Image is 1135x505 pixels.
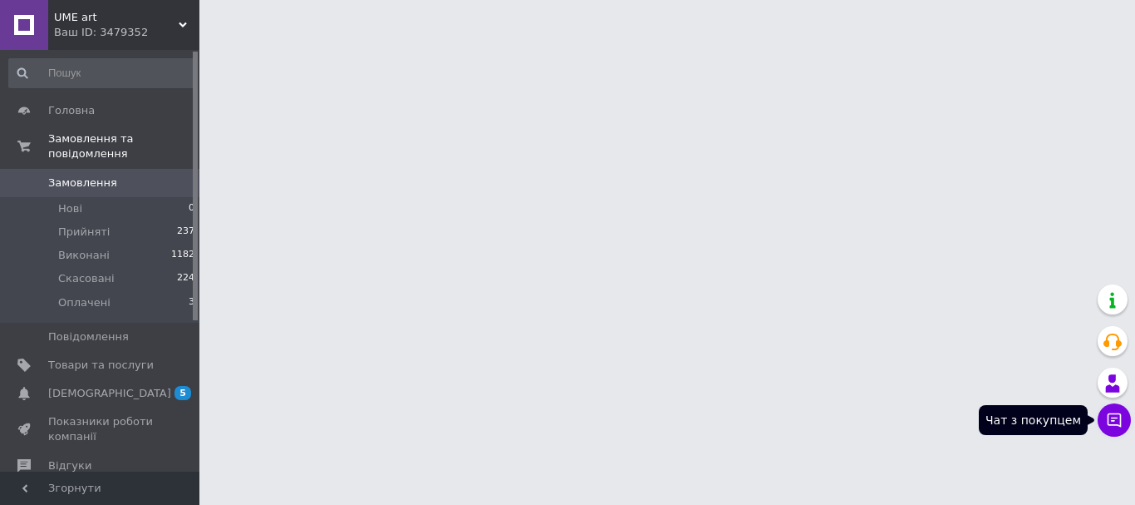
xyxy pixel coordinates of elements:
span: Головна [48,103,95,118]
div: Ваш ID: 3479352 [54,25,199,40]
span: Нові [58,201,82,216]
span: Прийняті [58,225,110,240]
span: UME art [54,10,179,25]
span: 0 [189,201,194,216]
span: Повідомлення [48,329,129,344]
input: Пошук [8,58,196,88]
span: 237 [177,225,194,240]
span: 3 [189,295,194,310]
span: Замовлення [48,176,117,191]
span: Оплачені [58,295,111,310]
span: [DEMOGRAPHIC_DATA] [48,386,171,401]
span: 5 [174,386,191,400]
span: Товари та послуги [48,358,154,373]
span: 224 [177,271,194,286]
span: Виконані [58,248,110,263]
button: Чат з покупцем [1098,404,1131,437]
span: Скасовані [58,271,115,286]
span: Показники роботи компанії [48,414,154,444]
span: Відгуки [48,458,91,473]
span: Замовлення та повідомлення [48,131,199,161]
span: 1182 [171,248,194,263]
div: Чат з покупцем [979,405,1088,435]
